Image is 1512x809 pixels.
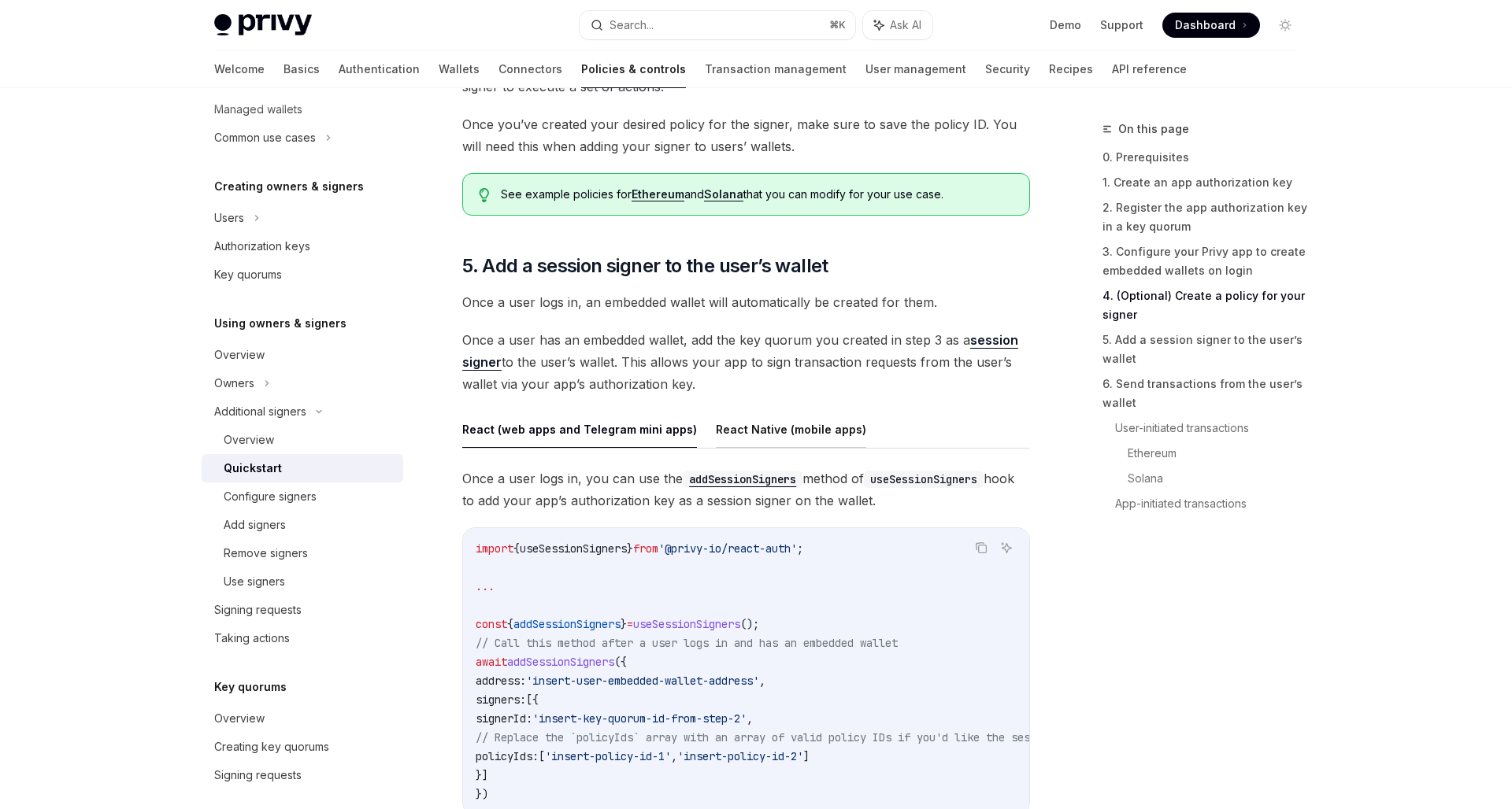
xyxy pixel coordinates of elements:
div: Common use cases [214,128,316,147]
span: [ [539,749,545,763]
a: Policies & controls [581,50,686,88]
span: signers: [476,693,526,707]
button: Copy the contents from the code block [971,537,991,558]
div: Taking actions [214,629,290,648]
span: from [633,541,658,556]
span: 5. Add a session signer to the user’s wallet [462,253,828,279]
a: Key quorums [202,260,403,289]
span: See example policies for and that you can modify for your use case. [501,187,1014,202]
a: 4. (Optional) Create a policy for your signer [1102,283,1310,327]
img: light logo [214,14,312,36]
span: signerId: [476,711,532,726]
span: } [621,617,627,631]
a: Creating key quorums [202,733,403,761]
a: Remove signers [202,539,403,567]
h5: Key quorums [214,678,287,696]
span: Ask AI [890,17,921,33]
div: Add signers [224,515,286,534]
span: policyIds: [476,749,539,763]
a: User-initiated transactions [1115,416,1310,441]
span: ⌘ K [829,19,846,31]
span: [{ [526,693,539,707]
a: Overview [202,426,403,454]
div: Configure signers [224,487,317,506]
a: 0. Prerequisites [1102,145,1310,170]
span: Once a user logs in, an embedded wallet will automatically be created for them. [462,291,1030,313]
span: useSessionSigners [520,541,627,556]
span: }) [476,787,488,801]
a: Basics [283,50,320,88]
button: Ask AI [996,537,1017,558]
div: Key quorums [214,265,282,284]
div: Authorization keys [214,237,310,256]
a: Quickstart [202,454,403,482]
div: Overview [214,709,265,728]
div: Search... [610,16,654,35]
a: Signing requests [202,596,403,624]
span: addSessionSigners [513,617,621,631]
a: Transaction management [705,50,847,88]
a: 5. Add a session signer to the user’s wallet [1102,327,1310,371]
span: 'insert-user-embedded-wallet-address' [526,674,759,688]
a: Recipes [1049,50,1093,88]
a: Dashboard [1162,13,1260,38]
button: Toggle dark mode [1273,13,1298,38]
span: (); [740,617,759,631]
span: ; [797,541,803,556]
a: Add signers [202,511,403,539]
a: Ethereum [632,187,684,201]
span: '@privy-io/react-auth' [658,541,797,556]
a: 1. Create an app authorization key [1102,170,1310,195]
span: addSessionSigners [507,655,614,669]
span: On this page [1118,120,1189,139]
a: Overview [202,341,403,369]
span: const [476,617,507,631]
div: Owners [214,374,254,393]
span: , [759,674,765,688]
span: ] [803,749,810,763]
a: User management [865,50,966,88]
a: Solana [1128,466,1310,491]
span: Dashboard [1175,17,1236,33]
div: Overview [224,430,274,449]
a: Use signers [202,567,403,596]
span: , [747,711,753,726]
div: Remove signers [224,544,308,563]
span: Once a user logs in, you can use the method of hook to add your app’s authorization key as a sess... [462,467,1030,512]
a: 3. Configure your Privy app to create embedded wallets on login [1102,239,1310,283]
span: } [627,541,633,556]
div: Use signers [224,572,285,591]
span: { [513,541,520,556]
div: Users [214,209,244,227]
span: Once a user has an embedded wallet, add the key quorum you created in step 3 as a to the user’s w... [462,329,1030,395]
div: Signing requests [214,766,302,785]
button: Ask AI [863,11,932,39]
a: Security [985,50,1030,88]
button: React (web apps and Telegram mini apps) [462,411,697,448]
a: Taking actions [202,624,403,652]
a: Authentication [339,50,420,88]
a: Connectors [498,50,562,88]
h5: Creating owners & signers [214,177,364,196]
div: Quickstart [224,459,282,478]
span: 'insert-key-quorum-id-from-step-2' [532,711,747,726]
span: // Call this method after a user logs in and has an embedded wallet [476,636,898,650]
a: Wallets [439,50,480,88]
span: 'insert-policy-id-2' [677,749,803,763]
a: Overview [202,704,403,733]
a: addSessionSigners [683,471,802,486]
span: import [476,541,513,556]
span: Once you’ve created your desired policy for the signer, make sure to save the policy ID. You will... [462,113,1030,157]
span: , [671,749,677,763]
div: Additional signers [214,402,306,421]
span: ({ [614,655,627,669]
div: Signing requests [214,600,302,619]
div: Overview [214,345,265,364]
a: Demo [1050,17,1081,33]
span: { [507,617,513,631]
span: }] [476,768,488,782]
a: 6. Send transactions from the user’s wallet [1102,371,1310,416]
span: 'insert-policy-id-1' [545,749,671,763]
span: await [476,655,507,669]
svg: Tip [479,188,490,202]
